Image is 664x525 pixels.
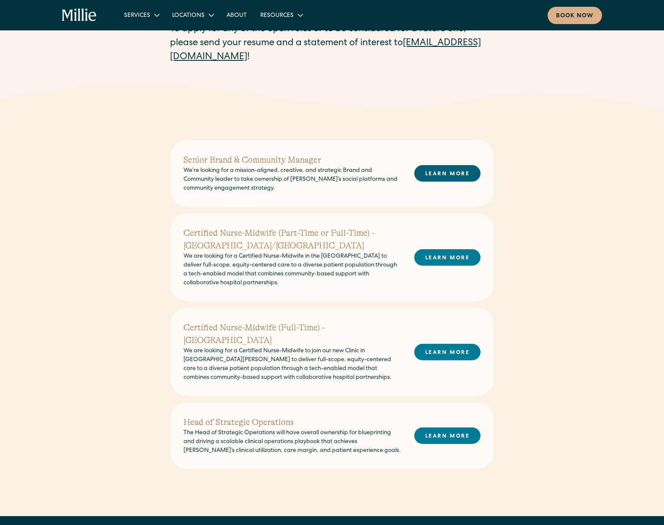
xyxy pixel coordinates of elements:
p: We are looking for a Certified Nurse-Midwife to join our new Clinic in [GEOGRAPHIC_DATA][PERSON_N... [184,347,401,382]
div: Resources [254,8,309,22]
a: LEARN MORE [414,427,480,444]
a: LEARN MORE [414,249,480,266]
div: Services [117,8,165,22]
a: home [62,8,97,22]
p: We are looking for a Certified Nurse-Midwife in the [GEOGRAPHIC_DATA] to deliver full-scope, equi... [184,252,401,288]
a: LEARN MORE [414,165,480,182]
h2: Certified Nurse-Midwife (Full-Time) - [GEOGRAPHIC_DATA] [184,321,401,347]
a: Book now [548,7,602,24]
h2: Certified Nurse-Midwife (Part-Time or Full-Time) - [GEOGRAPHIC_DATA]/[GEOGRAPHIC_DATA] [184,227,401,252]
div: Resources [260,11,294,20]
a: About [220,8,254,22]
p: We’re looking for a mission-aligned, creative, and strategic Brand and Community leader to take o... [184,166,401,193]
div: Locations [165,8,220,22]
p: The Head of Strategic Operations will have overall ownership for blueprinting and driving a scala... [184,429,401,455]
div: Locations [172,11,205,20]
h2: Senior Brand & Community Manager [184,154,401,166]
div: Services [124,11,150,20]
a: LEARN MORE [414,344,480,360]
div: Book now [556,12,594,21]
h2: Head of Strategic Operations [184,416,401,429]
